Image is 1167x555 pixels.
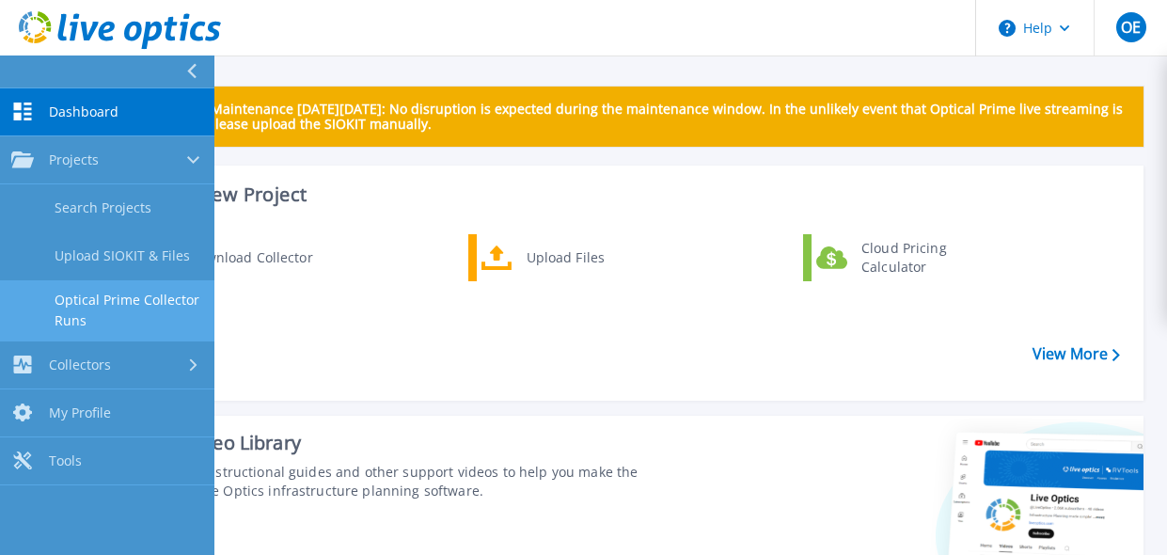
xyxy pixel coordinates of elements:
div: Download Collector [179,239,321,277]
p: Scheduled Maintenance [DATE][DATE]: No disruption is expected during the maintenance window. In t... [140,102,1128,132]
h3: Start a New Project [134,184,1119,205]
div: Support Video Library [110,431,656,455]
span: My Profile [49,404,111,421]
span: Tools [49,452,82,469]
div: Cloud Pricing Calculator [852,239,991,277]
a: Download Collector [133,234,325,281]
span: Dashboard [49,103,118,120]
div: Find tutorials, instructional guides and other support videos to help you make the most of your L... [110,463,656,500]
span: OE [1121,20,1141,35]
div: Upload Files [517,239,656,277]
span: Projects [49,151,99,168]
a: Cloud Pricing Calculator [803,234,996,281]
a: View More [1033,345,1120,363]
span: Collectors [49,357,111,373]
a: Upload Files [468,234,661,281]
